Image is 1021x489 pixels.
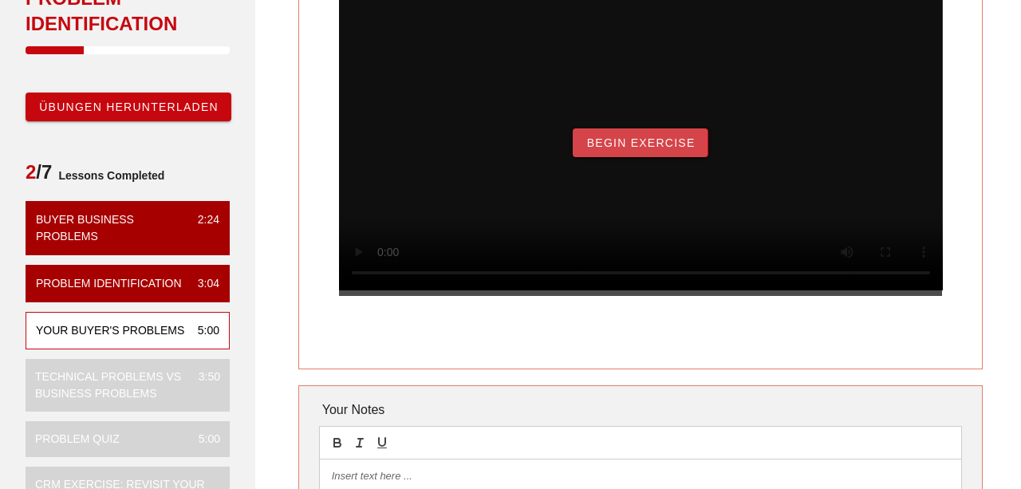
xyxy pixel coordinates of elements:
[52,160,164,191] span: Lessons Completed
[26,93,231,121] a: Übungen herunterladen
[185,275,219,292] div: 3:04
[185,322,219,339] div: 5:00
[573,128,708,157] button: Begin Exercise
[36,275,182,292] div: Problem Identification
[186,431,220,448] div: 5:00
[319,394,963,426] div: Your Notes
[186,369,220,402] div: 3:50
[26,161,36,183] span: 2
[585,136,695,149] span: Begin Exercise
[38,101,219,113] span: Übungen herunterladen
[35,369,186,402] div: Technical Problems vs Business Problems
[26,160,52,191] span: /7
[185,211,219,245] div: 2:24
[36,211,185,245] div: Buyer Business Problems
[36,322,184,339] div: Your Buyer's Problems
[35,431,120,448] div: Problem Quiz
